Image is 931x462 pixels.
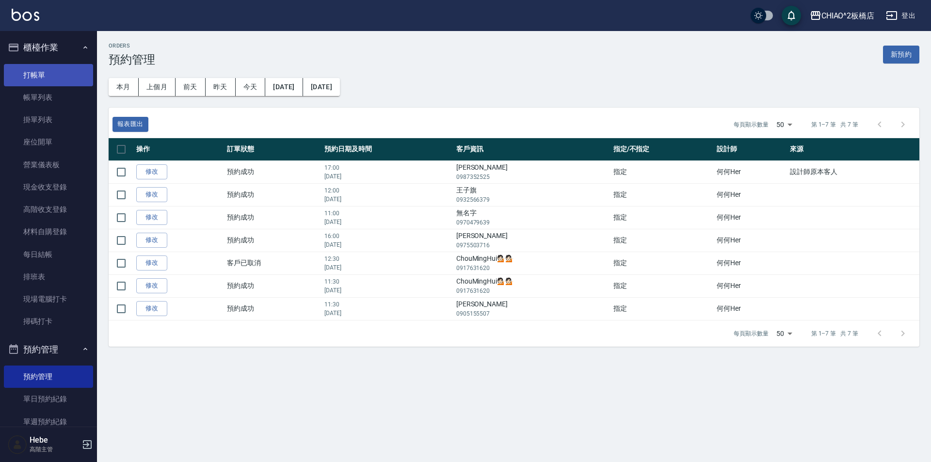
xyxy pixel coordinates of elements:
[782,6,801,25] button: save
[4,388,93,410] a: 單日預約紀錄
[454,160,611,183] td: [PERSON_NAME]
[714,297,787,320] td: 何何Her
[714,274,787,297] td: 何何Her
[456,241,609,250] p: 0975503716
[806,6,879,26] button: CHIAO^2板橋店
[714,229,787,252] td: 何何Her
[112,117,148,132] button: 報表匯出
[225,274,322,297] td: 預約成功
[4,221,93,243] a: 材料自購登錄
[4,243,93,266] a: 每日結帳
[611,160,715,183] td: 指定
[324,277,451,286] p: 11:30
[136,210,167,225] a: 修改
[324,186,451,195] p: 12:00
[811,329,858,338] p: 第 1–7 筆 共 7 筆
[787,138,919,161] th: 來源
[787,160,919,183] td: 設計師原本客人
[714,206,787,229] td: 何何Her
[225,229,322,252] td: 預約成功
[454,183,611,206] td: 王子旗
[4,337,93,362] button: 預約管理
[456,309,609,318] p: 0905155507
[324,300,451,309] p: 11:30
[454,229,611,252] td: [PERSON_NAME]
[4,35,93,60] button: 櫃檯作業
[324,309,451,318] p: [DATE]
[714,183,787,206] td: 何何Her
[8,435,27,454] img: Person
[265,78,303,96] button: [DATE]
[611,297,715,320] td: 指定
[303,78,340,96] button: [DATE]
[714,160,787,183] td: 何何Her
[4,411,93,433] a: 單週預約紀錄
[454,297,611,320] td: [PERSON_NAME]
[456,264,609,272] p: 0917631620
[136,187,167,202] a: 修改
[324,240,451,249] p: [DATE]
[12,9,39,21] img: Logo
[206,78,236,96] button: 昨天
[134,138,225,161] th: 操作
[225,138,322,161] th: 訂單狀態
[456,287,609,295] p: 0917631620
[136,255,167,271] a: 修改
[176,78,206,96] button: 前天
[324,218,451,226] p: [DATE]
[136,301,167,316] a: 修改
[30,445,79,454] p: 高階主管
[225,183,322,206] td: 預約成功
[4,288,93,310] a: 現場電腦打卡
[30,435,79,445] h5: Hebe
[714,252,787,274] td: 何何Her
[109,43,155,49] h2: Orders
[4,176,93,198] a: 現金收支登錄
[139,78,176,96] button: 上個月
[883,49,919,59] a: 新預約
[324,209,451,218] p: 11:00
[324,172,451,181] p: [DATE]
[454,138,611,161] th: 客戶資訊
[4,198,93,221] a: 高階收支登錄
[324,255,451,263] p: 12:30
[734,329,769,338] p: 每頁顯示數量
[324,232,451,240] p: 16:00
[611,274,715,297] td: 指定
[882,7,919,25] button: 登出
[456,173,609,181] p: 0987352525
[811,120,858,129] p: 第 1–7 筆 共 7 筆
[772,112,796,138] div: 50
[4,109,93,131] a: 掛單列表
[454,274,611,297] td: ChouMingHui💁🏻💁🏻
[714,138,787,161] th: 設計師
[324,263,451,272] p: [DATE]
[4,366,93,388] a: 預約管理
[225,160,322,183] td: 預約成功
[136,278,167,293] a: 修改
[454,252,611,274] td: ChouMingHui💁🏻💁🏻
[225,252,322,274] td: 客戶已取消
[136,164,167,179] a: 修改
[611,229,715,252] td: 指定
[4,266,93,288] a: 排班表
[611,138,715,161] th: 指定/不指定
[4,154,93,176] a: 營業儀表板
[734,120,769,129] p: 每頁顯示數量
[456,195,609,204] p: 0932566379
[454,206,611,229] td: 無名字
[109,53,155,66] h3: 預約管理
[225,206,322,229] td: 預約成功
[611,206,715,229] td: 指定
[136,233,167,248] a: 修改
[225,297,322,320] td: 預約成功
[772,320,796,347] div: 50
[611,183,715,206] td: 指定
[109,78,139,96] button: 本月
[324,163,451,172] p: 17:00
[4,64,93,86] a: 打帳單
[821,10,875,22] div: CHIAO^2板橋店
[611,252,715,274] td: 指定
[4,131,93,153] a: 座位開單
